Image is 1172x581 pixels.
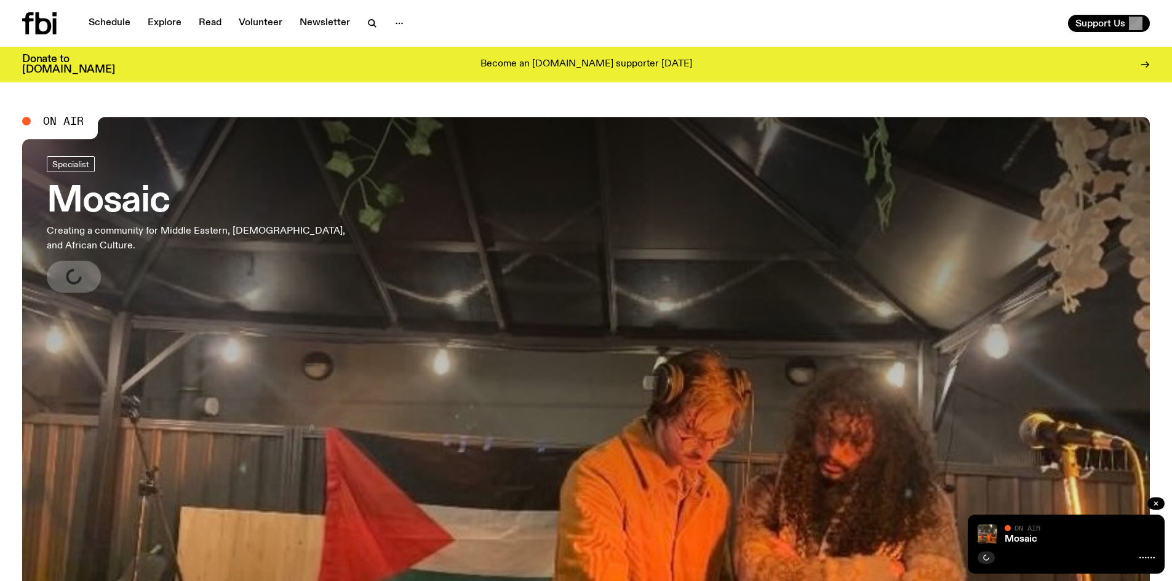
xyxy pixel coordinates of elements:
h3: Mosaic [47,184,362,219]
a: Mosaic [1005,534,1037,544]
span: Specialist [52,159,89,168]
img: Tommy and Jono Playing at a fundraiser for Palestine [978,524,997,544]
a: Specialist [47,156,95,172]
span: On Air [1015,524,1040,532]
p: Creating a community for Middle Eastern, [DEMOGRAPHIC_DATA], and African Culture. [47,224,362,253]
a: Read [191,15,229,32]
a: Explore [140,15,189,32]
h3: Donate to [DOMAIN_NAME] [22,54,115,75]
a: MosaicCreating a community for Middle Eastern, [DEMOGRAPHIC_DATA], and African Culture. [47,156,362,293]
p: Become an [DOMAIN_NAME] supporter [DATE] [480,59,692,70]
a: Schedule [81,15,138,32]
a: Newsletter [292,15,357,32]
span: Support Us [1075,18,1125,29]
a: Volunteer [231,15,290,32]
span: On Air [43,116,84,127]
button: Support Us [1068,15,1150,32]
